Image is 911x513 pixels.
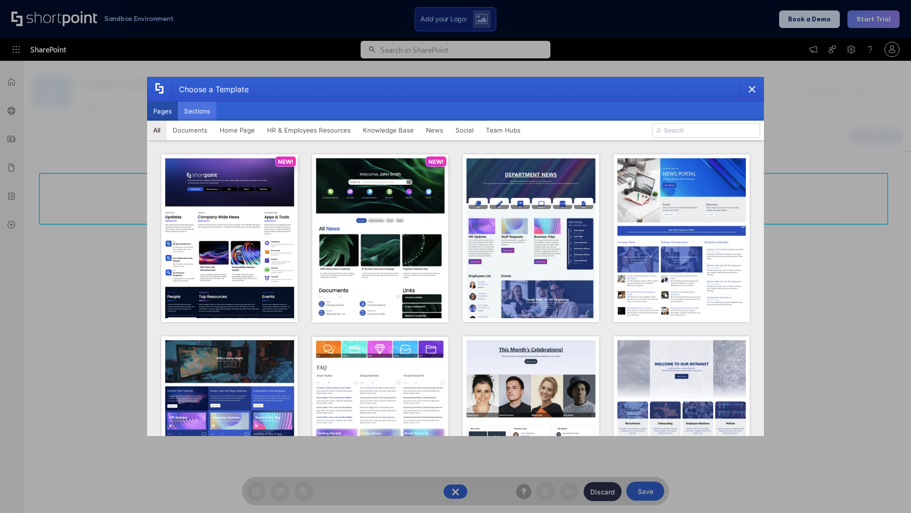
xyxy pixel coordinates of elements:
iframe: Chat Widget [864,467,911,513]
button: Pages [147,102,178,121]
input: Search [652,123,760,138]
button: Documents [167,121,214,140]
button: Team Hubs [480,121,527,140]
button: News [420,121,449,140]
div: template selector [147,77,764,436]
p: NEW! [428,158,444,165]
button: All [147,121,167,140]
button: Social [449,121,480,140]
p: NEW! [278,158,293,165]
button: Knowledge Base [357,121,420,140]
div: Choose a Template [171,77,249,101]
button: Sections [178,102,216,121]
button: Home Page [214,121,261,140]
button: HR & Employees Resources [261,121,357,140]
